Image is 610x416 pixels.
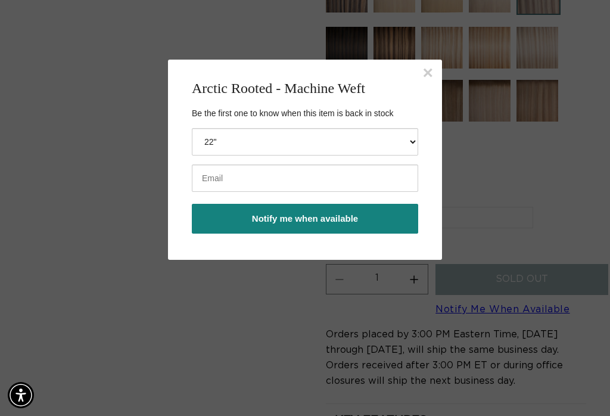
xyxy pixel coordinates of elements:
input: Email [192,164,418,192]
button: Notify me when available [192,204,418,234]
h3: Arctic Rooted - Machine Weft [192,77,418,99]
p: Be the first one to know when this item is back in stock [192,107,418,120]
button: × [422,64,433,82]
div: Accessibility Menu [8,382,34,408]
iframe: Chat Widget [550,359,610,416]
